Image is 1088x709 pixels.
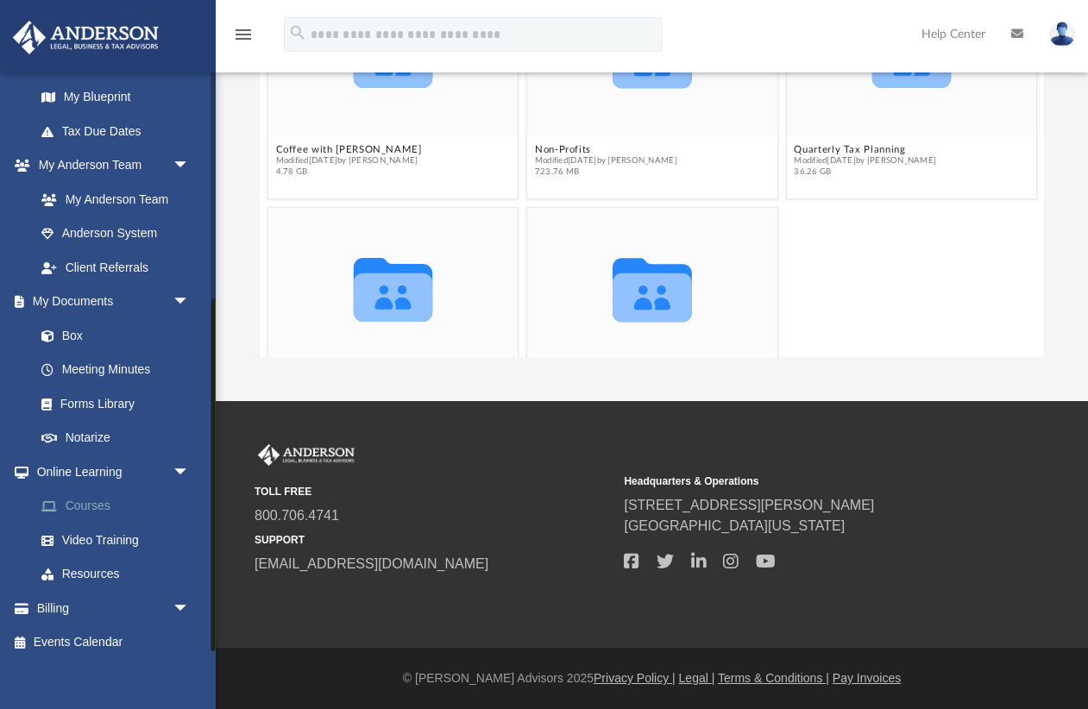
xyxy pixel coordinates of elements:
[173,148,207,184] span: arrow_drop_down
[173,285,207,320] span: arrow_drop_down
[255,508,339,523] a: 800.706.4741
[534,155,676,166] span: Modified [DATE] by [PERSON_NAME]
[255,484,612,499] small: TOLL FREE
[216,669,1088,687] div: © [PERSON_NAME] Advisors 2025
[12,625,216,660] a: Events Calendar
[24,318,198,353] a: Box
[794,144,936,155] button: Quarterly Tax Planning
[833,671,901,685] a: Pay Invoices
[12,285,207,319] a: My Documentsarrow_drop_down
[173,591,207,626] span: arrow_drop_down
[624,498,874,512] a: [STREET_ADDRESS][PERSON_NAME]
[794,166,936,178] span: 36.26 GB
[794,155,936,166] span: Modified [DATE] by [PERSON_NAME]
[12,591,216,625] a: Billingarrow_drop_down
[24,353,207,387] a: Meeting Minutes
[12,455,216,489] a: Online Learningarrow_drop_down
[24,114,216,148] a: Tax Due Dates
[24,489,216,524] a: Courses
[173,455,207,490] span: arrow_drop_down
[8,21,164,54] img: Anderson Advisors Platinum Portal
[24,182,198,216] a: My Anderson Team
[255,532,612,548] small: SUPPORT
[679,671,715,685] a: Legal |
[24,80,207,115] a: My Blueprint
[24,523,207,557] a: Video Training
[24,386,198,421] a: Forms Library
[1049,22,1075,47] img: User Pic
[624,518,845,533] a: [GEOGRAPHIC_DATA][US_STATE]
[24,216,207,251] a: Anderson System
[24,557,216,592] a: Resources
[12,148,207,183] a: My Anderson Teamarrow_drop_down
[24,250,207,285] a: Client Referrals
[534,144,676,155] button: Non-Profits
[594,671,676,685] a: Privacy Policy |
[275,166,421,178] span: 4.78 GB
[233,24,254,45] i: menu
[233,33,254,45] a: menu
[624,474,981,489] small: Headquarters & Operations
[255,444,358,467] img: Anderson Advisors Platinum Portal
[275,155,421,166] span: Modified [DATE] by [PERSON_NAME]
[24,421,207,455] a: Notarize
[718,671,829,685] a: Terms & Conditions |
[255,556,488,571] a: [EMAIL_ADDRESS][DOMAIN_NAME]
[275,144,421,155] button: Coffee with [PERSON_NAME]
[534,166,676,178] span: 723.76 MB
[288,23,307,42] i: search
